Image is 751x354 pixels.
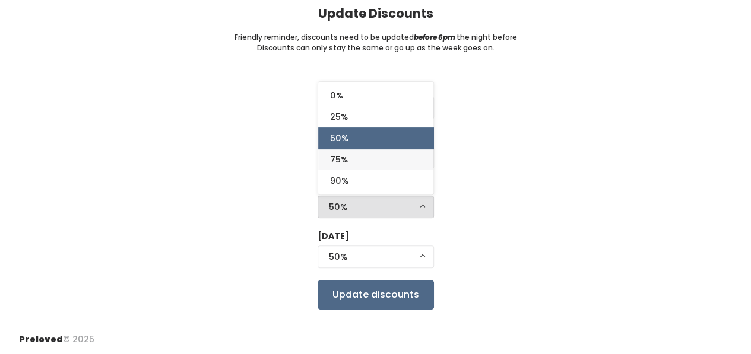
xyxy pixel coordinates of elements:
i: before 6pm [414,32,455,42]
span: 0% [330,89,343,102]
span: 25% [330,110,348,123]
span: 90% [330,174,348,187]
div: © 2025 [19,324,94,346]
small: Discounts can only stay the same or go up as the week goes on. [257,43,495,53]
span: Preloved [19,333,63,345]
div: 50% [329,250,423,263]
small: Friendly reminder, discounts need to be updated the night before [235,32,517,43]
div: 50% [329,200,423,213]
h4: Update Discounts [318,7,433,20]
button: 50% [318,196,434,218]
span: 50% [330,132,348,145]
label: [DATE] [318,230,349,243]
button: 50% [318,245,434,268]
label: [DATE] [318,81,349,94]
span: 75% [330,153,348,166]
input: Update discounts [318,280,434,310]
